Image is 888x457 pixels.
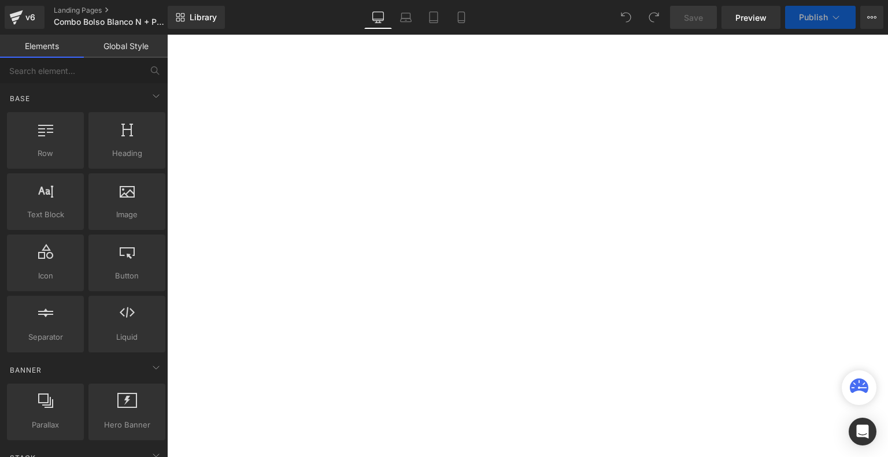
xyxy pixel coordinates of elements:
[799,13,828,22] span: Publish
[190,12,217,23] span: Library
[9,93,31,104] span: Base
[92,209,162,221] span: Image
[735,12,767,24] span: Preview
[615,6,638,29] button: Undo
[92,270,162,282] span: Button
[860,6,883,29] button: More
[392,6,420,29] a: Laptop
[10,209,80,221] span: Text Block
[23,10,38,25] div: v6
[54,17,165,27] span: Combo Bolso Blanco N + Prenda
[54,6,187,15] a: Landing Pages
[92,419,162,431] span: Hero Banner
[92,147,162,159] span: Heading
[10,419,80,431] span: Parallax
[684,12,703,24] span: Save
[168,6,225,29] a: New Library
[5,6,45,29] a: v6
[642,6,665,29] button: Redo
[84,35,168,58] a: Global Style
[420,6,447,29] a: Tablet
[10,147,80,159] span: Row
[447,6,475,29] a: Mobile
[10,270,80,282] span: Icon
[785,6,856,29] button: Publish
[10,331,80,343] span: Separator
[721,6,780,29] a: Preview
[9,365,43,376] span: Banner
[364,6,392,29] a: Desktop
[849,418,876,445] div: Open Intercom Messenger
[92,331,162,343] span: Liquid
